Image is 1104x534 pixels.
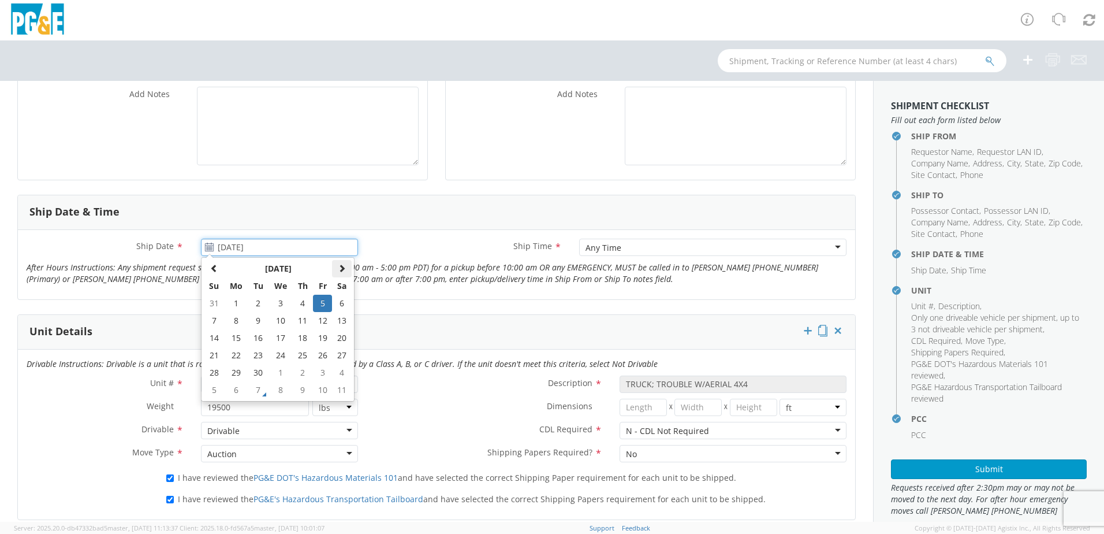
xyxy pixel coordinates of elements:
input: Length [620,399,667,416]
span: Zip Code [1049,217,1081,228]
span: Client: 2025.18.0-fd567a5 [180,524,325,532]
span: Requestor Name [911,146,972,157]
span: Ship Date [911,265,946,276]
span: I have reviewed the and have selected the correct Shipping Papers requirement for each unit to be... [178,494,766,505]
span: City [1007,217,1020,228]
td: 6 [224,381,248,399]
h4: Ship To [911,191,1087,199]
img: pge-logo-06675f144f4cfa6a6814.png [9,3,66,38]
span: Ship Date [136,240,174,251]
li: , [965,335,1006,347]
span: Copyright © [DATE]-[DATE] Agistix Inc., All Rights Reserved [915,524,1090,533]
i: Drivable Instructions: Drivable is a unit that is roadworthy and can be driven over the road by a... [27,358,658,369]
span: Phone [960,228,983,239]
span: Fill out each form listed below [891,114,1087,126]
td: 23 [248,347,268,364]
input: I have reviewed thePG&E DOT's Hazardous Materials 101and have selected the correct Shipping Paper... [166,474,174,482]
span: Phone [960,169,983,180]
td: 7 [248,381,268,399]
span: Move Type [965,335,1004,346]
td: 11 [292,312,312,329]
td: 19 [313,329,333,347]
td: 9 [248,312,268,329]
th: Th [292,277,312,295]
li: , [911,217,970,228]
th: Mo [224,277,248,295]
div: N - CDL Not Required [626,425,709,437]
td: 6 [332,295,352,312]
span: Add Notes [557,88,598,99]
td: 22 [224,347,248,364]
span: Description [548,377,592,388]
h4: Ship Date & Time [911,250,1087,258]
li: , [1025,217,1046,228]
td: 30 [248,364,268,381]
h4: PCC [911,414,1087,423]
td: 1 [224,295,248,312]
span: master, [DATE] 11:13:37 [107,524,178,532]
span: State [1025,158,1044,169]
td: 7 [204,312,224,329]
td: 16 [248,329,268,347]
td: 5 [313,295,333,312]
span: Move Type [132,447,174,458]
span: Ship Time [951,265,986,276]
span: Possessor LAN ID [984,205,1049,216]
th: Su [204,277,224,295]
li: , [911,347,1005,358]
td: 27 [332,347,352,364]
span: X [722,399,730,416]
td: 31 [204,295,224,312]
td: 1 [268,364,293,381]
h4: Unit [911,286,1087,295]
h3: Ship Date & Time [29,206,120,218]
td: 2 [248,295,268,312]
h4: Ship From [911,132,1087,140]
td: 9 [292,381,312,399]
a: Support [590,524,614,532]
button: Submit [891,459,1087,479]
span: Company Name [911,217,968,228]
span: Weight [147,400,174,411]
span: City [1007,158,1020,169]
li: , [1007,217,1022,228]
td: 28 [204,364,224,381]
td: 14 [204,329,224,347]
li: , [911,169,957,181]
td: 10 [313,381,333,399]
td: 5 [204,381,224,399]
td: 4 [332,364,352,381]
span: Possessor Contact [911,205,979,216]
li: , [911,358,1084,381]
span: Only one driveable vehicle per shipment, up to 3 not driveable vehicle per shipment [911,312,1079,335]
li: , [911,205,981,217]
span: Ship Time [513,240,552,251]
li: , [911,228,957,240]
span: Address [973,217,1002,228]
span: Add Notes [129,88,170,99]
span: Unit # [911,301,934,311]
td: 3 [313,364,333,381]
td: 17 [268,329,293,347]
div: Auction [207,448,237,460]
li: , [977,146,1043,158]
li: , [911,312,1084,335]
li: , [973,158,1004,169]
span: Next Month [338,264,346,272]
span: Requestor LAN ID [977,146,1042,157]
span: Site Contact [911,228,956,239]
span: I have reviewed the and have selected the correct Shipping Paper requirement for each unit to be ... [178,472,736,483]
li: , [911,265,948,276]
td: 8 [224,312,248,329]
a: PG&E DOT's Hazardous Materials 101 [253,472,398,483]
th: Tu [248,277,268,295]
a: Feedback [622,524,650,532]
td: 26 [313,347,333,364]
span: Previous Month [210,264,218,272]
span: State [1025,217,1044,228]
input: Shipment, Tracking or Reference Number (at least 4 chars) [718,49,1006,72]
th: Sa [332,277,352,295]
td: 3 [268,295,293,312]
strong: Shipment Checklist [891,99,989,112]
td: 10 [268,312,293,329]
